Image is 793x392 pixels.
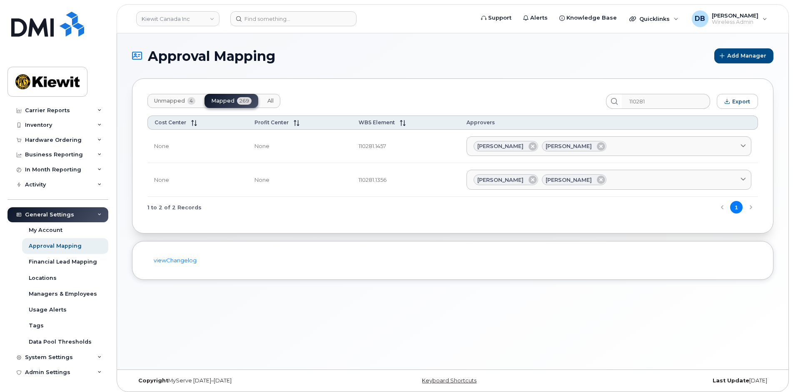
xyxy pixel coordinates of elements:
span: WBS Element [359,119,395,126]
span: 4 [187,97,195,105]
a: Keyboard Shortcuts [422,377,476,384]
td: 110281.1457 [352,130,460,163]
td: 110281.1356 [352,163,460,197]
button: Export [717,94,758,109]
a: viewChangelog [154,257,197,264]
strong: Last Update [713,377,749,384]
td: None [147,130,248,163]
input: Search... [622,94,710,109]
span: [PERSON_NAME] [477,142,524,150]
a: [PERSON_NAME][PERSON_NAME] [466,136,751,156]
strong: Copyright [138,377,168,384]
span: Unmapped [154,98,185,104]
span: Export [732,98,750,105]
div: MyServe [DATE]–[DATE] [132,377,346,384]
span: All [267,98,274,104]
span: [PERSON_NAME] [477,176,524,184]
td: None [248,163,352,197]
span: [PERSON_NAME] [546,142,592,150]
span: [PERSON_NAME] [546,176,592,184]
iframe: Messenger Launcher [757,356,787,386]
a: [PERSON_NAME][PERSON_NAME] [466,170,751,190]
span: Profit Center [254,119,289,126]
div: [DATE] [560,377,773,384]
button: Page 1 [730,201,743,214]
span: 1 to 2 of 2 Records [147,201,202,214]
span: Approval Mapping [148,49,275,63]
span: Add Manager [727,52,766,60]
span: Approvers [466,119,495,126]
td: None [147,163,248,197]
td: None [248,130,352,163]
span: Cost Center [155,119,186,126]
button: Add Manager [714,48,773,63]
